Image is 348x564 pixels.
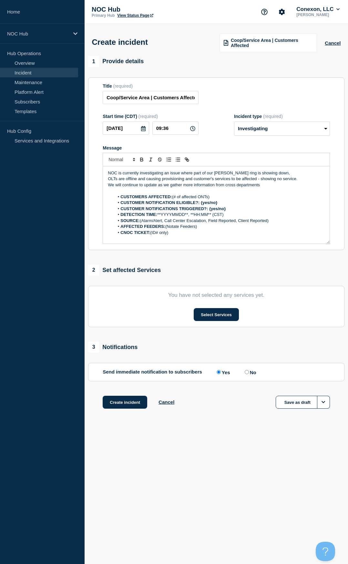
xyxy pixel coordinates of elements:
div: Send immediate notification to subscribers [103,369,330,375]
button: Toggle strikethrough text [155,156,164,163]
div: Provide details [88,56,144,67]
button: Account settings [275,5,289,19]
button: Cancel [159,399,174,405]
button: Support [258,5,271,19]
p: We will continue to update as we gather more information from cross departments [108,182,325,188]
h1: Create incident [92,38,148,47]
span: 2 [88,265,99,276]
li: (Notate Feeders) [114,224,325,229]
p: NOC is currently investigating an issue where part of our [PERSON_NAME] ring is showing down, [108,170,325,176]
a: View Status Page [117,13,153,18]
strong: DETECTION TIME: [120,212,157,217]
button: Toggle ordered list [164,156,173,163]
button: Create incident [103,396,147,409]
div: Message [103,166,330,244]
div: Notifications [88,342,138,353]
span: (required) [113,83,133,89]
button: Conexon, LLC [295,6,341,13]
button: Options [317,396,330,409]
strong: CUSTOMER NOTIFICATION ELIGIBLE?: {yes/no} [120,200,217,205]
strong: CUSTOMER NOTIFICATIONS TRIGGERED?: {yes/no} [120,206,226,211]
p: NOC Hub [7,31,69,36]
strong: SOURCE: [120,218,140,223]
button: Toggle link [182,156,191,163]
div: Set affected Services [88,265,161,276]
span: (required) [263,114,283,119]
label: Yes [215,369,230,375]
button: Toggle bold text [137,156,146,163]
label: No [243,369,256,375]
span: Font size [106,156,137,163]
p: [PERSON_NAME] [295,13,341,17]
input: YYYY-MM-DD [103,122,149,135]
p: Primary Hub [92,13,115,18]
div: Message [103,145,330,151]
input: HH:MM [152,122,199,135]
span: 1 [88,56,99,67]
div: Title [103,83,199,89]
p: You have not selected any services yet. [103,292,330,298]
input: Yes [217,370,221,374]
button: Toggle bulleted list [173,156,182,163]
button: Cancel [325,40,341,46]
li: (# of affected ONTs) [114,194,325,200]
input: No [245,370,249,374]
img: template icon [224,40,228,46]
p: Send immediate notification to subscribers [103,369,202,375]
span: 3 [88,342,99,353]
li: (Alarm/Alert, Call Center Escalation, Field Reported, Client Reported) [114,218,325,224]
li: (ID# only) [114,230,325,236]
button: Toggle italic text [146,156,155,163]
div: Start time (CDT) [103,114,199,119]
input: Title [103,91,199,104]
span: (required) [138,114,158,119]
strong: CNOC TICKET: [120,230,150,235]
button: Save as draft [276,396,330,409]
span: Coop/Service Area | Customers Affected [231,38,313,48]
button: Select Services [194,308,239,321]
p: NOC Hub [92,6,221,13]
strong: AFFECTED FEEDERS: [120,224,165,229]
iframe: Help Scout Beacon - Open [316,542,335,561]
select: Incident type [234,122,330,136]
strong: CUSTOMERS AFFECTED: [120,194,172,199]
div: Incident type [234,114,330,119]
p: OLTs are offline and causing provisioning and customer's services to be affected - showing no ser... [108,176,325,182]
